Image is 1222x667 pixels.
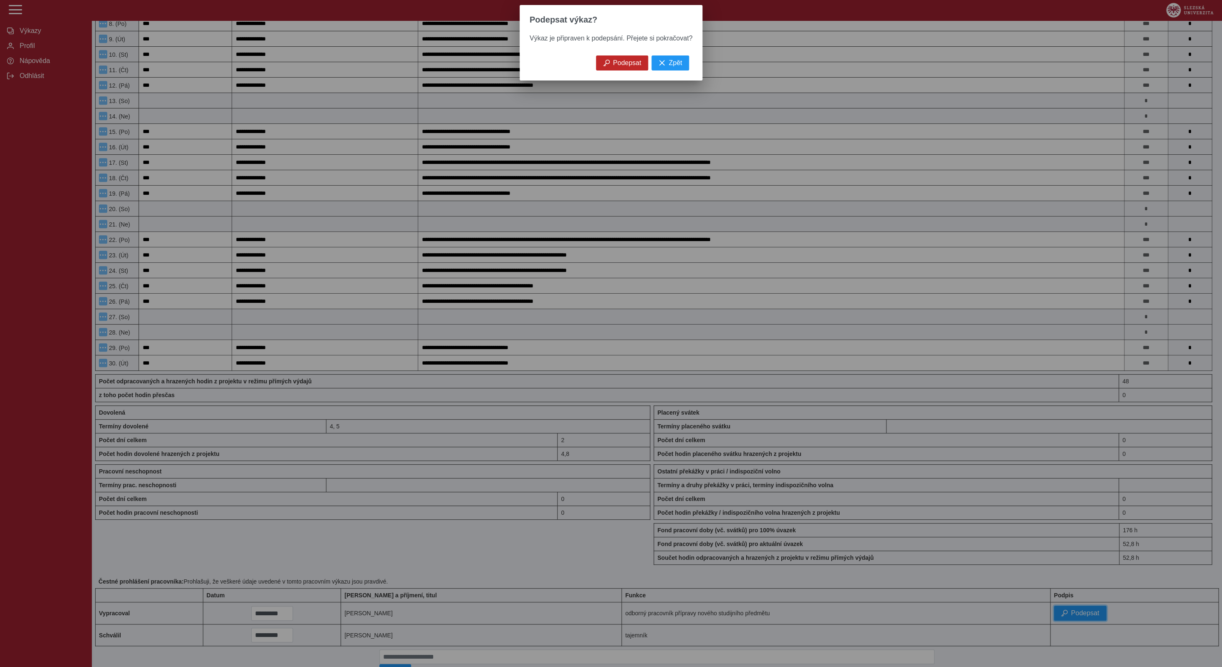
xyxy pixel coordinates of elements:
button: Zpět [651,55,689,70]
span: Podepsat výkaz? [530,15,597,25]
button: Podepsat [596,55,649,70]
span: Výkaz je připraven k podepsání. Přejete si pokračovat? [530,35,692,42]
span: Zpět [669,59,682,67]
span: Podepsat [613,59,641,67]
